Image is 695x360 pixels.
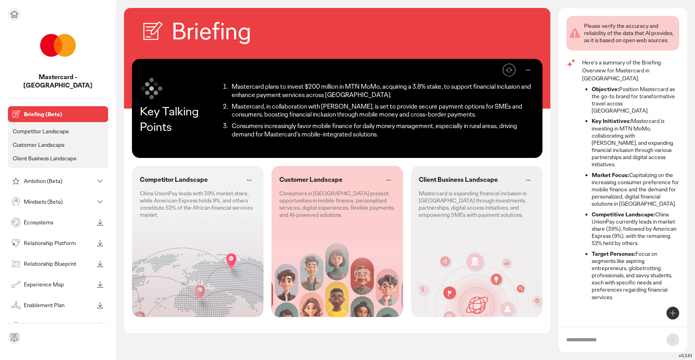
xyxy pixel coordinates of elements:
[8,73,108,90] p: Mastercard - AFRICA
[24,178,94,184] p: Ambition (Beta)
[13,141,65,148] p: Customer Landscape
[24,240,94,246] p: Relationship Platform
[592,211,655,218] strong: Competitive Landscape:
[411,166,542,317] div: Client Business Landscape: Mastercard is expanding financial inclusion in Africa through investme...
[24,111,105,117] p: Briefing (Beta)
[13,155,77,162] p: Client Business Landscape
[279,176,343,184] p: Customer Landscape
[24,302,94,308] p: Enablement Plan
[24,199,94,204] p: Mindsets (Beta)
[38,25,78,65] img: project avatar
[229,103,535,119] li: Mastercard, in collaboration with [PERSON_NAME], is set to provide secure payment options for SME...
[140,103,219,134] p: Key Talking Points
[24,261,94,267] p: Relationship Blueprint
[229,122,535,139] li: Consumers increasingly favor mobile finance for daily money management, especially in rural areas...
[592,117,631,125] strong: Key Initiatives:
[503,64,515,76] button: Refresh
[229,83,535,99] li: Mastercard plans to invest $200 million in MTN MoMo, acquiring a 3.8% stake, to support financial...
[24,323,94,329] p: Audience Framework
[8,331,21,344] div: Send feedback
[279,190,395,219] p: Consumers in [GEOGRAPHIC_DATA] present opportunities in mobile finance, personalized services, di...
[592,250,679,301] li: Focus on segments like aspiring entrepreneurs, globetrotting professionals, and savvy students, e...
[140,190,256,219] p: China UnionPay leads with 39% market share, while American Express holds 9%, and others constitut...
[132,166,263,317] div: Competitor Landscape: China UnionPay leads with 39% market share, while American Express holds 9%...
[592,86,619,93] strong: Objective:
[172,16,251,47] h2: Briefing
[419,176,498,184] p: Client Business Landscape
[592,250,635,257] strong: Target Personas:
[140,76,164,100] img: symbol
[140,176,208,184] p: Competitor Landscape
[592,211,679,247] li: China UnionPay currently leads in market share (39%), followed by American Express (9%), with the...
[271,166,403,317] div: Customer Landscape: Consumers in Africa present opportunities in mobile finance, personalized ser...
[592,171,629,179] strong: Market Focus:
[582,58,679,82] p: Here's a summary of the Briefing Overview for Mastercard in [GEOGRAPHIC_DATA]:
[592,86,679,115] li: Position Mastercard as the go-to brand for transformative travel across [GEOGRAPHIC_DATA].
[592,117,679,168] li: Mastercard is investing in MTN MoMo, collaborating with [PERSON_NAME], and expanding financial in...
[13,128,69,135] p: Competitor Landscape
[24,282,94,287] p: Experience Map
[419,190,534,219] p: Mastercard is expanding financial inclusion in [GEOGRAPHIC_DATA] through investments, partnership...
[592,171,679,208] li: Capitalizing on the increasing consumer preference for mobile finance and the demand for personal...
[584,22,676,44] div: Please verify the accuracy and reliability of the data that AI provides, as it is based on open w...
[24,220,94,225] p: Ecosystems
